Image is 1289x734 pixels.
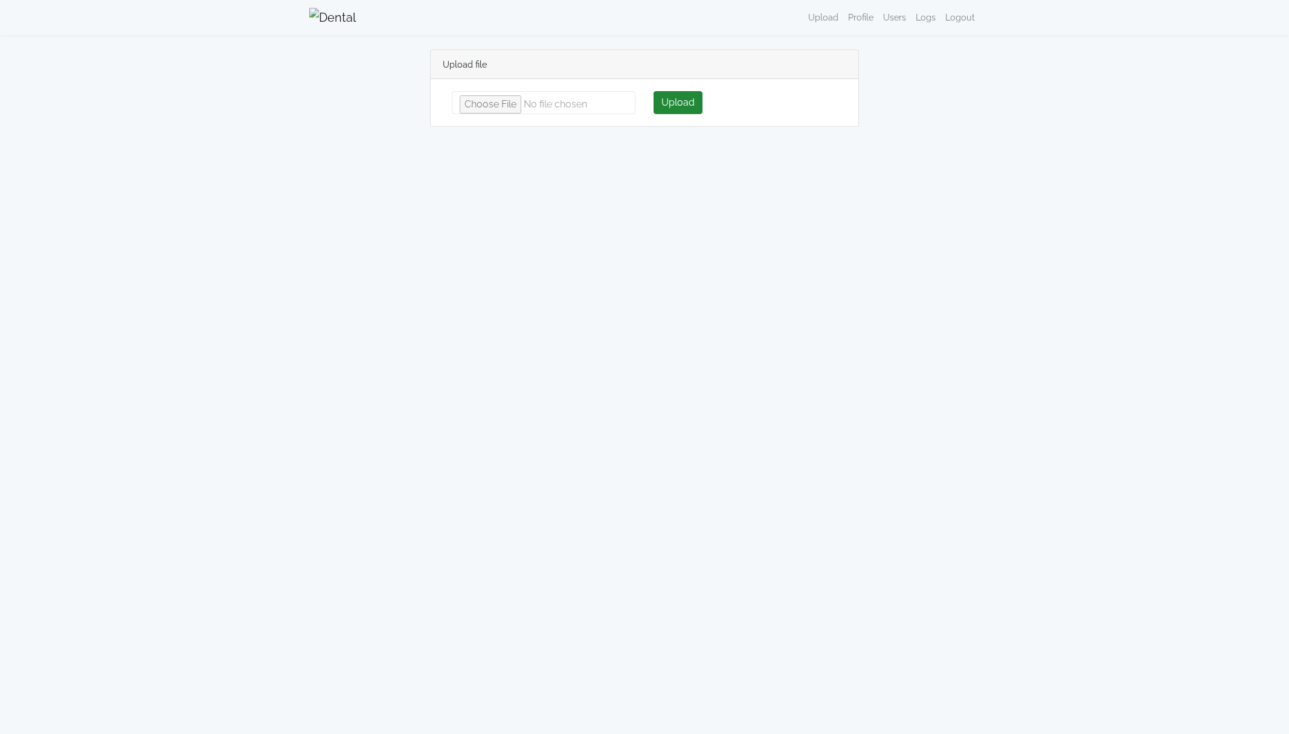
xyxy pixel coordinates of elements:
[843,5,878,29] a: Profile
[309,8,356,27] img: Dental Whale Logo
[431,50,858,79] div: Upload file
[654,91,702,114] button: Upload
[878,5,911,29] a: Users
[911,5,940,29] a: Logs
[940,5,980,29] a: Logout
[803,5,843,29] a: Upload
